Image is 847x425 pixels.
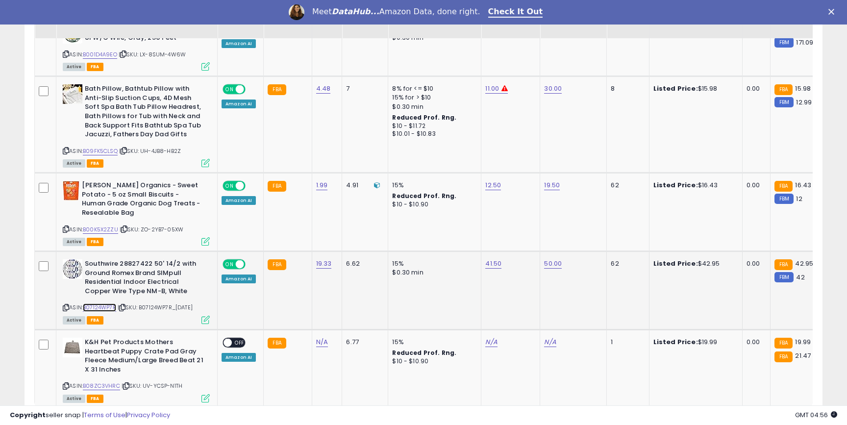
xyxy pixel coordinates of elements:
[63,63,85,71] span: All listings currently available for purchase on Amazon
[392,349,456,357] b: Reduced Prof. Rng.
[85,259,204,298] b: Southwire 28827422 50' 14/2 with Ground Romex Brand SIMpull Residential Indoor Electrical Copper ...
[747,181,763,190] div: 0.00
[224,182,236,190] span: ON
[544,84,562,94] a: 30.00
[611,259,641,268] div: 62
[485,259,501,269] a: 41.50
[63,24,210,70] div: ASIN:
[63,159,85,168] span: All listings currently available for purchase on Amazon
[10,410,46,420] strong: Copyright
[63,316,85,325] span: All listings currently available for purchase on Amazon
[653,84,698,93] b: Listed Price:
[82,181,201,220] b: [PERSON_NAME] Organics - Sweet Potato - 5 oz Small Biscuits - Human Grade Organic Dog Treats - Re...
[747,84,763,93] div: 0.00
[774,97,794,107] small: FBM
[316,180,328,190] a: 1.99
[120,225,183,233] span: | SKU: ZO-2YB7-05XW
[63,395,85,403] span: All listings currently available for purchase on Amazon
[268,338,286,349] small: FBA
[795,351,811,360] span: 21.47
[222,100,256,108] div: Amazon AI
[87,316,103,325] span: FBA
[346,84,380,93] div: 7
[222,39,256,48] div: Amazon AI
[392,122,473,130] div: $10 - $11.72
[611,181,641,190] div: 62
[85,84,204,141] b: Bath Pillow, Bathtub Pillow with Anti-Slip Suction Cups, 4D Mesh Soft Spa Bath Tub Pillow Headres...
[774,351,793,362] small: FBA
[316,259,332,269] a: 19.33
[392,200,473,209] div: $10 - $10.90
[312,7,480,17] div: Meet Amazon Data, done right.
[87,63,103,71] span: FBA
[544,259,562,269] a: 50.00
[268,181,286,192] small: FBA
[392,181,473,190] div: 15%
[796,38,813,47] span: 171.09
[244,85,260,94] span: OFF
[63,238,85,246] span: All listings currently available for purchase on Amazon
[611,84,641,93] div: 8
[268,259,286,270] small: FBA
[392,84,473,93] div: 8% for <= $10
[63,338,82,357] img: 410XvmwbVKL._SL40_.jpg
[544,337,556,347] a: N/A
[222,353,256,362] div: Amazon AI
[392,113,456,122] b: Reduced Prof. Rng.
[795,337,811,347] span: 19.99
[83,147,118,155] a: B09FK5CLSQ
[119,50,186,58] span: | SKU: LX-8SUM-4W6W
[392,130,473,138] div: $10.01 - $10.83
[85,338,204,376] b: K&H Pet Products Mothers Heartbeat Puppy Crate Pad Gray Fleece Medium/Large Breed Beat 21 X 31 In...
[774,84,793,95] small: FBA
[87,159,103,168] span: FBA
[774,194,794,204] small: FBM
[316,84,331,94] a: 4.48
[289,4,304,20] img: Profile image for Georgie
[392,192,456,200] b: Reduced Prof. Rng.
[63,259,210,323] div: ASIN:
[485,337,497,347] a: N/A
[796,194,802,203] span: 12
[774,37,794,48] small: FBM
[611,338,641,347] div: 1
[795,180,811,190] span: 16.43
[392,357,473,366] div: $10 - $10.90
[87,238,103,246] span: FBA
[63,259,82,279] img: 61xsBdaclhL._SL40_.jpg
[795,84,811,93] span: 15.98
[828,9,838,15] div: Close
[127,410,170,420] a: Privacy Policy
[83,382,120,390] a: B08ZC3VHRC
[774,272,794,282] small: FBM
[122,382,182,390] span: | SKU: UV-YCSP-N1TH
[316,337,328,347] a: N/A
[488,7,543,18] a: Check It Out
[63,84,82,104] img: 51OICIyXqSL._SL40_.jpg
[747,338,763,347] div: 0.00
[222,275,256,283] div: Amazon AI
[485,180,501,190] a: 12.50
[795,410,837,420] span: 2025-10-9 04:56 GMT
[796,273,804,282] span: 42
[87,395,103,403] span: FBA
[653,84,735,93] div: $15.98
[63,84,210,166] div: ASIN:
[346,259,380,268] div: 6.62
[84,410,125,420] a: Terms of Use
[653,259,698,268] b: Listed Price:
[83,303,116,312] a: B07124WP7R
[392,93,473,102] div: 15% for > $10
[119,147,181,155] span: | SKU: UH-4JB8-HB2Z
[774,259,793,270] small: FBA
[653,180,698,190] b: Listed Price:
[10,411,170,420] div: seller snap | |
[485,84,499,94] a: 11.00
[118,303,193,311] span: | SKU: B07124WP7R_[DATE]
[346,338,380,347] div: 6.77
[83,225,118,234] a: B00K5X2ZZU
[653,181,735,190] div: $16.43
[224,85,236,94] span: ON
[224,260,236,269] span: ON
[332,7,379,16] i: DataHub...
